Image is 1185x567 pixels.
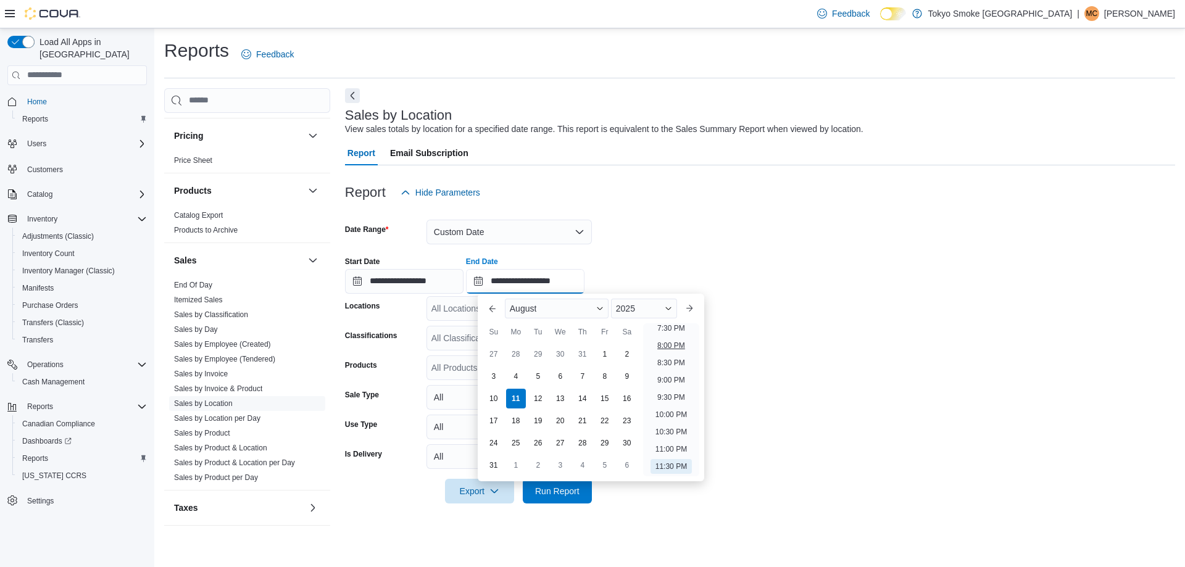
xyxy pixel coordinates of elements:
[345,257,380,267] label: Start Date
[452,479,507,503] span: Export
[528,433,548,453] div: day-26
[27,97,47,107] span: Home
[22,266,115,276] span: Inventory Manager (Classic)
[22,399,58,414] button: Reports
[595,389,615,408] div: day-15
[617,322,637,342] div: Sa
[22,94,52,109] a: Home
[12,279,152,297] button: Manifests
[573,389,592,408] div: day-14
[651,442,692,457] li: 11:00 PM
[174,369,228,379] span: Sales by Invoice
[174,399,233,408] a: Sales by Location
[345,123,863,136] div: View sales totals by location for a specified date range. This report is equivalent to the Sales ...
[832,7,870,20] span: Feedback
[2,186,152,203] button: Catalog
[17,246,147,261] span: Inventory Count
[652,373,690,387] li: 9:00 PM
[25,7,80,20] img: Cova
[164,38,229,63] h1: Reports
[22,453,48,463] span: Reports
[164,153,330,173] div: Pricing
[174,310,248,319] a: Sales by Classification
[174,473,258,482] a: Sales by Product per Day
[22,114,48,124] span: Reports
[484,344,504,364] div: day-27
[643,323,699,476] ul: Time
[528,344,548,364] div: day-29
[595,455,615,475] div: day-5
[174,310,248,320] span: Sales by Classification
[174,444,267,452] a: Sales by Product & Location
[174,443,267,453] span: Sales by Product & Location
[306,500,320,515] button: Taxes
[483,299,502,318] button: Previous Month
[174,384,262,394] span: Sales by Invoice & Product
[174,458,295,468] span: Sales by Product & Location per Day
[426,220,592,244] button: Custom Date
[445,479,514,503] button: Export
[174,429,230,437] a: Sales by Product
[256,48,294,60] span: Feedback
[174,211,223,220] a: Catalog Export
[35,36,147,60] span: Load All Apps in [GEOGRAPHIC_DATA]
[22,300,78,310] span: Purchase Orders
[880,7,906,20] input: Dark Mode
[484,455,504,475] div: day-31
[506,322,526,342] div: Mo
[12,415,152,432] button: Canadian Compliance
[174,281,212,289] a: End Of Day
[306,183,320,198] button: Products
[174,254,197,267] h3: Sales
[22,357,69,372] button: Operations
[17,298,147,313] span: Purchase Orders
[174,280,212,290] span: End Of Day
[22,231,94,241] span: Adjustments (Classic)
[928,6,1073,21] p: Tokyo Smoke [GEOGRAPHIC_DATA]
[505,299,609,318] div: Button. Open the month selector. August is currently selected.
[12,297,152,314] button: Purchase Orders
[22,318,84,328] span: Transfers (Classic)
[17,315,89,330] a: Transfers (Classic)
[611,299,677,318] div: Button. Open the year selector. 2025 is currently selected.
[551,433,570,453] div: day-27
[17,263,120,278] a: Inventory Manager (Classic)
[27,402,53,412] span: Reports
[466,269,584,294] input: Press the down key to enter a popover containing a calendar. Press the escape key to close the po...
[12,467,152,484] button: [US_STATE] CCRS
[12,262,152,279] button: Inventory Manager (Classic)
[174,130,203,142] h3: Pricing
[17,468,147,483] span: Washington CCRS
[17,281,147,296] span: Manifests
[2,356,152,373] button: Operations
[174,413,260,423] span: Sales by Location per Day
[12,110,152,128] button: Reports
[1077,6,1079,21] p: |
[306,128,320,143] button: Pricing
[174,502,198,514] h3: Taxes
[27,496,54,506] span: Settings
[174,325,218,334] a: Sales by Day
[528,322,548,342] div: Tu
[17,333,58,347] a: Transfers
[528,389,548,408] div: day-12
[396,180,485,205] button: Hide Parameters
[506,366,526,386] div: day-4
[22,187,147,202] span: Catalog
[345,108,452,123] h3: Sales by Location
[617,433,637,453] div: day-30
[22,249,75,259] span: Inventory Count
[174,354,275,364] span: Sales by Employee (Tendered)
[551,455,570,475] div: day-3
[174,339,271,349] span: Sales by Employee (Created)
[426,415,592,439] button: All
[652,390,690,405] li: 9:30 PM
[680,299,699,318] button: Next month
[347,141,375,165] span: Report
[17,333,147,347] span: Transfers
[651,459,692,474] li: 11:30 PM
[880,20,881,21] span: Dark Mode
[17,434,77,449] a: Dashboards
[22,283,54,293] span: Manifests
[17,375,147,389] span: Cash Management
